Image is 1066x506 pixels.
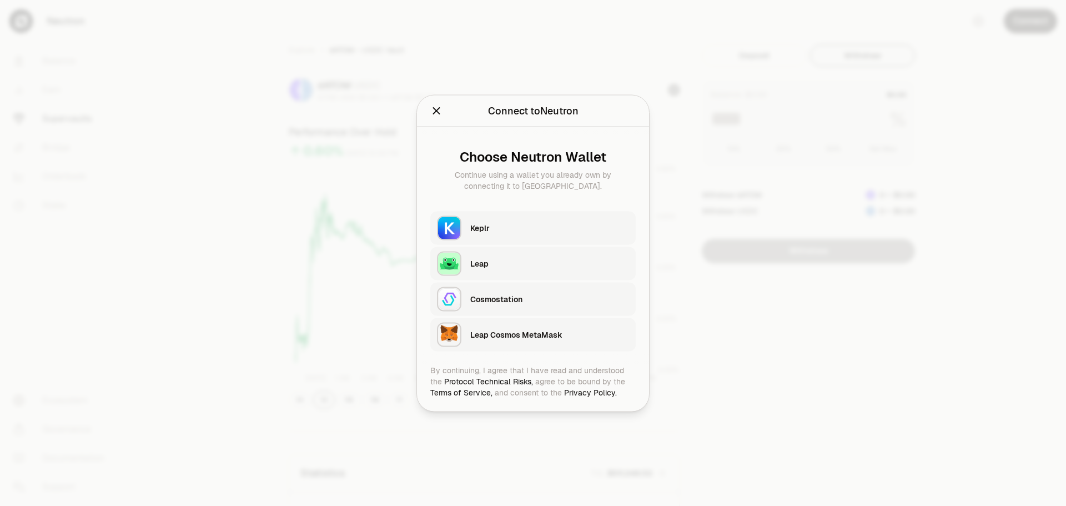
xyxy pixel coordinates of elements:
div: Leap [470,258,629,269]
img: Keplr [437,216,461,240]
div: Choose Neutron Wallet [439,149,627,164]
div: Leap Cosmos MetaMask [470,329,629,340]
button: KeplrKeplr [430,211,636,244]
div: Cosmostation [470,293,629,304]
button: Close [430,103,443,118]
a: Protocol Technical Risks, [444,376,533,386]
img: Cosmostation [437,287,461,311]
button: Leap Cosmos MetaMaskLeap Cosmos MetaMask [430,318,636,351]
a: Privacy Policy. [564,387,617,397]
div: Keplr [470,222,629,233]
div: By continuing, I agree that I have read and understood the agree to be bound by the and consent t... [430,364,636,398]
a: Terms of Service, [430,387,492,397]
img: Leap [437,251,461,275]
img: Leap Cosmos MetaMask [437,322,461,347]
div: Continue using a wallet you already own by connecting it to [GEOGRAPHIC_DATA]. [439,169,627,191]
div: Connect to Neutron [488,103,579,118]
button: CosmostationCosmostation [430,282,636,315]
button: LeapLeap [430,247,636,280]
